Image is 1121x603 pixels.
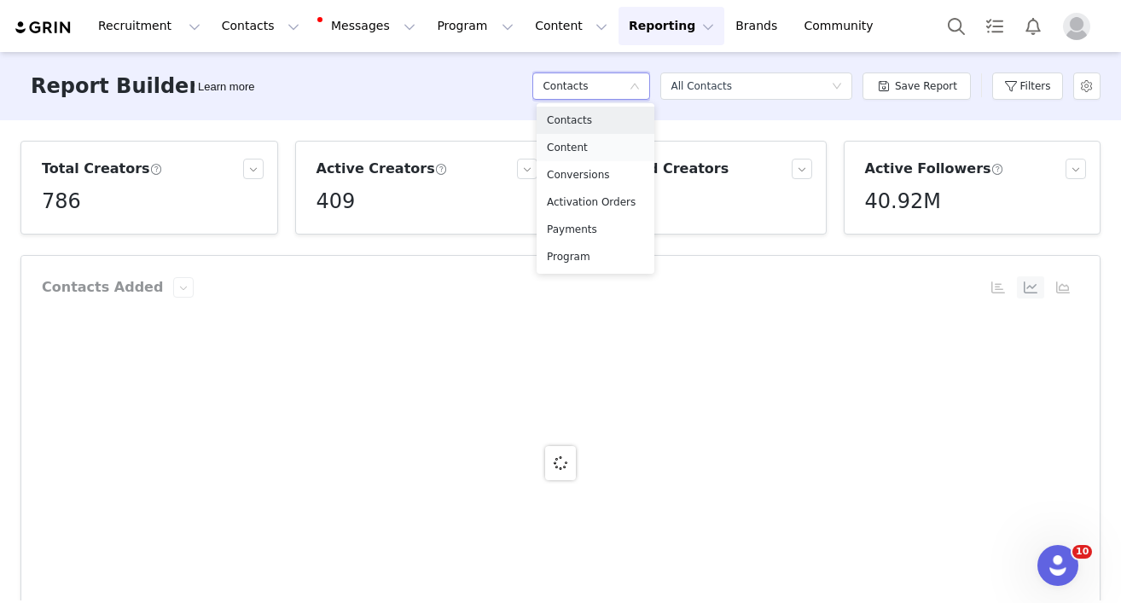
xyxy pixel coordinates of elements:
h5: 786 [42,186,81,217]
button: Save Report [863,72,971,100]
a: Tasks [976,7,1014,45]
button: Content [525,7,618,45]
h3: Active Followers [865,159,1004,179]
button: Recruitment [88,7,211,45]
i: icon: down [832,81,842,93]
button: Contacts [212,7,310,45]
img: grin logo [14,20,73,36]
h5: 40.92M [865,186,941,217]
h5: Conversions [547,165,644,184]
h3: Archived Creators [590,159,729,179]
h3: Report Builder [31,71,199,101]
iframe: Intercom live chat [1037,545,1078,586]
h3: Total Creators [42,159,163,179]
h3: Active Creators [317,159,448,179]
a: Community [794,7,892,45]
button: Program [427,7,524,45]
h5: Activation Orders [547,193,644,212]
button: Messages [311,7,426,45]
h5: Contacts [543,73,588,99]
a: Brands [725,7,793,45]
div: All Contacts [671,73,732,99]
button: Filters [992,72,1063,100]
div: Tooltip anchor [195,78,258,96]
img: placeholder-profile.jpg [1063,13,1090,40]
button: Profile [1053,13,1107,40]
span: 10 [1072,545,1092,559]
h5: Contacts [547,111,644,130]
h5: Content [547,138,644,157]
button: Search [938,7,975,45]
h5: Program [547,247,644,266]
button: Notifications [1014,7,1052,45]
i: icon: down [630,81,640,93]
h5: 409 [317,186,356,217]
button: Reporting [619,7,724,45]
h5: Payments [547,220,644,239]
